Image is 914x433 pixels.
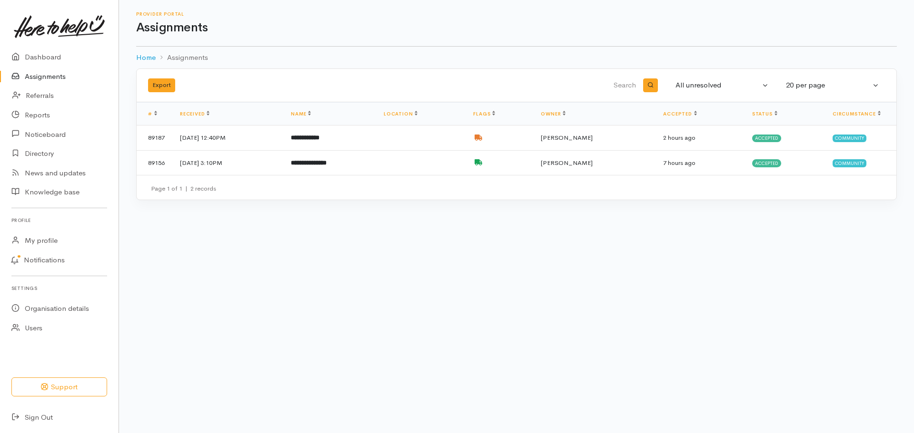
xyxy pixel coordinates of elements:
[148,78,175,92] button: Export
[409,74,638,97] input: Search
[136,47,897,69] nav: breadcrumb
[670,76,775,95] button: All unresolved
[752,135,781,142] span: Accepted
[541,134,593,142] span: [PERSON_NAME]
[11,377,107,397] button: Support
[291,111,311,117] a: Name
[136,11,897,17] h6: Provider Portal
[185,184,188,192] span: |
[833,111,881,117] a: Circumstance
[136,21,897,35] h1: Assignments
[663,134,695,142] time: 2 hours ago
[136,52,156,63] a: Home
[11,282,107,295] h6: Settings
[473,111,495,117] a: Flags
[180,111,209,117] a: Received
[172,125,283,151] td: [DATE] 12:40PM
[137,125,172,151] td: 89187
[833,159,866,167] span: Community
[151,184,216,192] small: Page 1 of 1 2 records
[780,76,885,95] button: 20 per page
[752,111,777,117] a: Status
[541,159,593,167] span: [PERSON_NAME]
[833,135,866,142] span: Community
[786,80,871,91] div: 20 per page
[172,150,283,175] td: [DATE] 3:10PM
[148,111,157,117] a: #
[11,214,107,227] h6: Profile
[752,159,781,167] span: Accepted
[384,111,417,117] a: Location
[663,111,696,117] a: Accepted
[676,80,760,91] div: All unresolved
[156,52,208,63] li: Assignments
[137,150,172,175] td: 89156
[541,111,566,117] a: Owner
[663,159,695,167] time: 7 hours ago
